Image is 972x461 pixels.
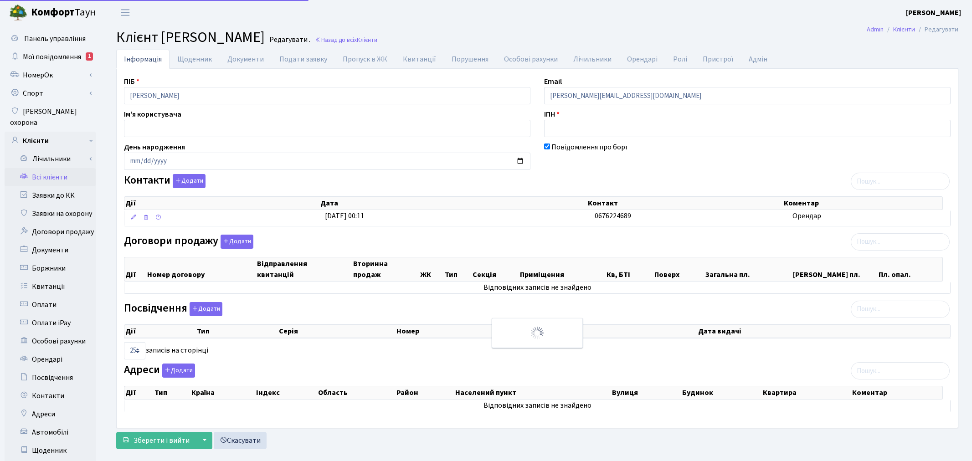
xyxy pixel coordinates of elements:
th: Індекс [255,386,318,399]
th: Будинок [681,386,762,399]
a: Мої повідомлення1 [5,48,96,66]
td: Відповідних записів не знайдено [124,400,950,412]
th: Номер [396,325,534,338]
label: записів на сторінці [124,342,208,359]
th: Серія [278,325,396,338]
th: Секція [472,257,519,281]
a: НомерОк [5,66,96,84]
a: Щоденник [170,50,220,69]
input: Пошук... [851,233,950,251]
label: Адреси [124,364,195,378]
a: Назад до всіхКлієнти [315,36,377,44]
th: Тип [154,386,190,399]
a: Порушення [444,50,496,69]
th: Населений пункт [454,386,611,399]
img: logo.png [9,4,27,22]
label: Email [544,76,562,87]
th: Приміщення [519,257,606,281]
span: Орендар [792,211,821,221]
a: Орендарі [5,350,96,369]
button: Договори продажу [221,235,253,249]
label: ІПН [544,109,560,120]
b: [PERSON_NAME] [906,8,961,18]
th: Дії [124,386,154,399]
a: Клієнти [5,132,96,150]
a: Орендарі [619,50,665,69]
th: Вторинна продаж [352,257,419,281]
th: Пл. опал. [878,257,942,281]
th: [PERSON_NAME] пл. [792,257,878,281]
th: Дії [124,325,196,338]
td: Відповідних записів не знайдено [124,282,950,294]
a: Додати [187,300,222,316]
a: Квитанції [395,50,444,69]
th: Кв, БТІ [606,257,653,281]
a: Документи [220,50,272,69]
a: Автомобілі [5,423,96,441]
th: Відправлення квитанцій [256,257,352,281]
a: Спорт [5,84,96,102]
input: Пошук... [851,173,950,190]
a: Заявки до КК [5,186,96,205]
label: Ім'я користувача [124,109,181,120]
button: Переключити навігацію [114,5,137,20]
a: Інформація [116,50,170,69]
a: Боржники [5,259,96,277]
th: Дата видачі [697,325,950,338]
select: записів на сторінці [124,342,145,359]
a: Лічильники [10,150,96,168]
th: Контакт [587,197,783,210]
th: Квартира [762,386,851,399]
th: Коментар [851,386,942,399]
th: Коментар [783,197,943,210]
label: День народження [124,142,185,153]
a: Договори продажу [5,223,96,241]
small: Редагувати . [267,36,310,44]
span: 0676224689 [595,211,631,221]
label: Посвідчення [124,302,222,316]
th: Поверх [653,257,705,281]
button: Зберегти і вийти [116,432,195,449]
span: Мої повідомлення [23,52,81,62]
a: Квитанції [5,277,96,296]
img: Обробка... [530,326,545,340]
th: ЖК [419,257,444,281]
a: Подати заявку [272,50,335,69]
input: Пошук... [851,362,950,379]
div: 1 [86,52,93,61]
a: Клієнти [893,25,915,34]
a: Щоденник [5,441,96,460]
a: Пропуск в ЖК [335,50,395,69]
input: Пошук... [851,301,950,318]
th: Країна [190,386,255,399]
span: Клієнти [357,36,377,44]
a: Оплати [5,296,96,314]
a: Адмін [741,50,775,69]
a: Лічильники [566,50,619,69]
a: Додати [218,233,253,249]
a: Панель управління [5,30,96,48]
a: Оплати iPay [5,314,96,332]
a: Особові рахунки [5,332,96,350]
span: Таун [31,5,96,20]
a: [PERSON_NAME] [906,7,961,18]
th: Видано [534,325,697,338]
a: Документи [5,241,96,259]
th: Вулиця [611,386,681,399]
th: Номер договору [146,257,256,281]
button: Контакти [173,174,206,188]
a: Додати [170,173,206,189]
th: Область [317,386,395,399]
th: Дії [124,257,146,281]
a: Всі клієнти [5,168,96,186]
a: Admin [867,25,884,34]
a: Пристрої [695,50,741,69]
li: Редагувати [915,25,958,35]
label: Контакти [124,174,206,188]
label: Повідомлення про борг [551,142,628,153]
a: Посвідчення [5,369,96,387]
label: ПІБ [124,76,139,87]
a: Додати [160,362,195,378]
label: Договори продажу [124,235,253,249]
th: Тип [444,257,471,281]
